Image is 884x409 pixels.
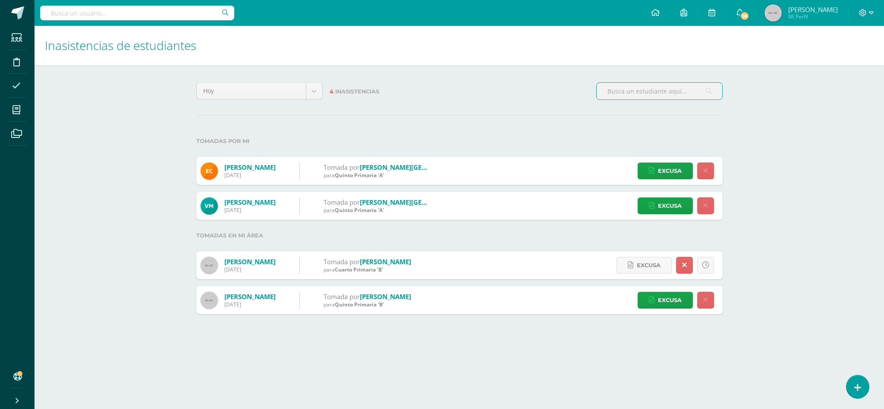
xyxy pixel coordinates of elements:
[617,257,672,274] a: Excusa
[324,292,360,301] span: Tomada por
[224,292,276,301] a: [PERSON_NAME]
[330,88,333,95] span: 4
[638,197,693,214] a: Excusa
[40,6,234,20] input: Busca un usuario...
[658,198,682,214] span: Excusa
[224,266,276,273] div: [DATE]
[203,83,299,99] span: Hoy
[637,257,661,273] span: Excusa
[201,197,218,215] img: 42ba2184364584c39e513cca1bb83309.png
[201,162,218,180] img: 3dd15cadf8e77a116cd4a8b62b8cd5a7.png
[788,5,838,14] span: [PERSON_NAME]
[196,227,723,244] label: Tomadas en mi área
[324,163,360,172] span: Tomada por
[788,13,838,20] span: Mi Perfil
[638,162,693,179] a: Excusa
[335,206,384,214] span: Quinto Primaria 'A'
[324,198,360,206] span: Tomada por
[201,292,218,309] img: 60x60
[45,37,196,53] span: Inasistencias de estudiantes
[224,198,276,206] a: [PERSON_NAME]
[360,163,477,172] a: [PERSON_NAME][GEOGRAPHIC_DATA]
[324,301,411,308] div: para
[324,266,411,273] div: para
[197,83,322,99] a: Hoy
[201,257,218,274] img: 60x60
[335,266,383,273] span: Cuarto Primaria 'B'
[764,4,782,22] img: 45x45
[360,292,411,301] a: [PERSON_NAME]
[224,163,276,172] a: [PERSON_NAME]
[335,88,379,95] span: Inasistencias
[658,163,682,179] span: Excusa
[658,292,682,308] span: Excusa
[224,301,276,308] div: [DATE]
[224,206,276,214] div: [DATE]
[324,257,360,266] span: Tomada por
[224,257,276,266] a: [PERSON_NAME]
[224,172,276,179] div: [DATE]
[360,198,477,206] a: [PERSON_NAME][GEOGRAPHIC_DATA]
[638,292,693,309] a: Excusa
[360,257,411,266] a: [PERSON_NAME]
[740,11,749,21] span: 98
[324,206,427,214] div: para
[597,83,722,100] input: Busca un estudiante aquí...
[335,172,384,179] span: Quinto Primaria 'A'
[324,172,427,179] div: para
[335,301,384,308] span: Quinto Primaria 'B'
[196,132,723,150] label: Tomadas por mi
